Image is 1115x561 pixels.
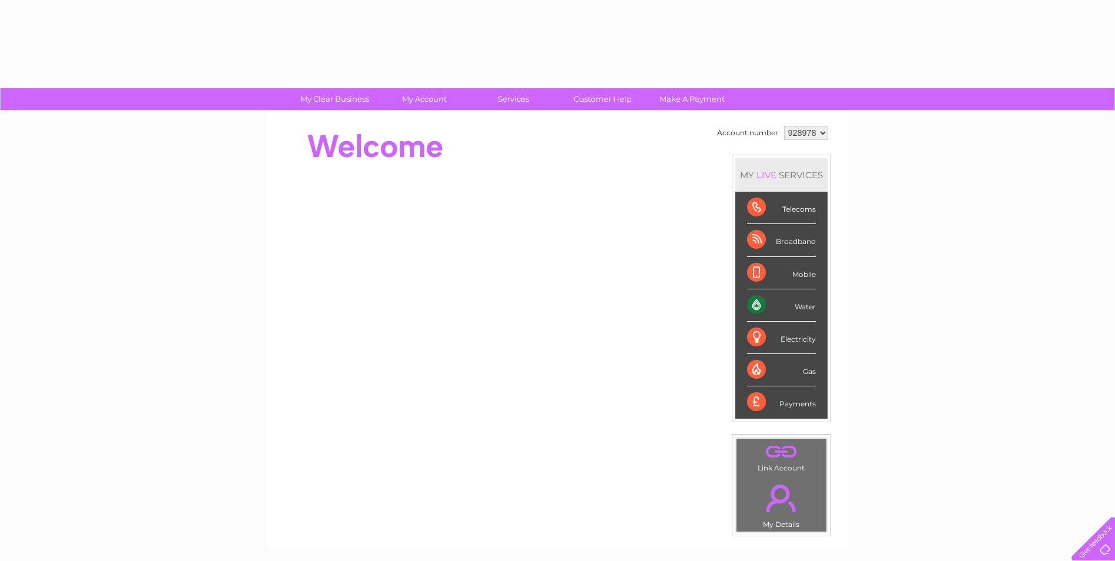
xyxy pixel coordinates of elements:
a: Services [465,88,562,110]
td: Link Account [736,438,827,475]
div: Water [747,289,816,322]
div: Mobile [747,257,816,289]
div: Broadband [747,224,816,256]
div: MY SERVICES [735,158,828,192]
a: Make A Payment [644,88,741,110]
div: Gas [747,354,816,386]
div: Payments [747,386,816,418]
div: LIVE [754,169,779,181]
a: . [739,477,823,519]
td: My Details [736,475,827,532]
a: Customer Help [554,88,651,110]
div: Electricity [747,322,816,354]
div: Telecoms [747,192,816,224]
td: Account number [714,123,781,143]
a: . [739,442,823,462]
a: My Account [376,88,473,110]
a: My Clear Business [286,88,383,110]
